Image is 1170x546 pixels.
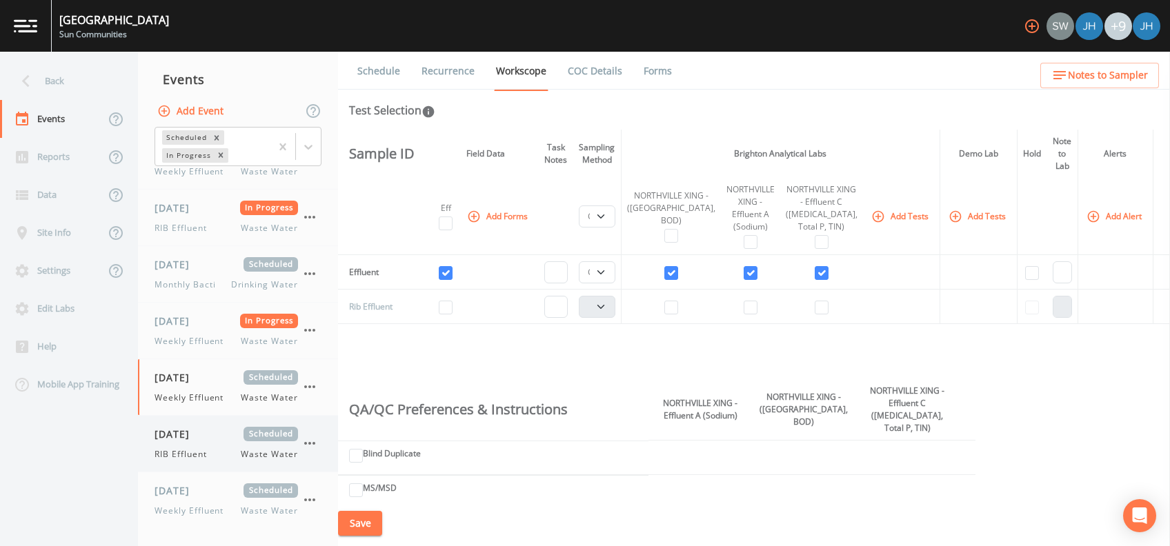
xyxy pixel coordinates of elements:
a: [DATE]ScheduledRIB EffluentWaste Water [138,416,338,472]
th: Hold [1018,130,1047,178]
span: Weekly Effluent [155,335,232,347]
div: [GEOGRAPHIC_DATA] [59,12,169,28]
div: NORTHVILLE XING - Effluent C ([MEDICAL_DATA], Total P, TIN) [786,183,857,233]
span: Waste Water [241,165,298,178]
span: Waste Water [241,222,298,234]
span: Scheduled [244,257,298,272]
a: [DATE]ScheduledWeekly EffluentWaste Water [138,472,338,529]
div: NORTHVILLE XING - ([GEOGRAPHIC_DATA], BOD) [627,190,715,227]
label: MS/MSD [363,482,397,494]
span: In Progress [240,314,299,328]
td: Effluent [338,255,420,290]
button: Notes to Sampler [1040,63,1159,88]
span: [DATE] [155,483,199,498]
div: Test Selection [349,102,435,119]
a: [DATE]ScheduledWeekly EffluentWaste Water [138,359,338,416]
th: QA/QC Preferences & Instructions [338,379,648,441]
th: Brighton Analytical Labs [621,130,940,178]
th: NORTHVILLE XING - Effluent C ([MEDICAL_DATA], Total P, TIN) [855,379,959,441]
span: Waste Water [241,392,298,404]
div: NORTHVILLE XING - Effluent A (Sodium) [726,183,775,233]
span: Weekly Effluent [155,165,232,178]
div: Scheduled [162,130,209,145]
span: RIB Effluent [155,448,215,461]
span: Scheduled [244,427,298,441]
div: Joshua Hall [1075,12,1104,40]
img: logo [14,19,37,32]
th: NORTHVILLE XING - Effluent A (Sodium) [648,379,752,441]
span: RIB Effluent [155,222,215,234]
a: Workscope [494,52,548,91]
th: Note to Lab [1047,130,1078,178]
div: In Progress [162,148,213,163]
div: Remove Scheduled [209,130,224,145]
th: Task Notes [539,130,573,178]
a: Recurrence [419,52,477,90]
div: Scott A White [1046,12,1075,40]
span: [DATE] [155,370,199,385]
div: Events [138,62,338,97]
img: 84dca5caa6e2e8dac459fb12ff18e533 [1075,12,1103,40]
span: Scheduled [244,370,298,385]
div: Open Intercom Messenger [1123,499,1156,532]
img: 84dca5caa6e2e8dac459fb12ff18e533 [1133,12,1160,40]
a: COC Details [566,52,624,90]
div: Sun Communities [59,28,169,41]
label: Blind Duplicate [363,447,421,460]
button: Add Alert [1084,205,1147,228]
th: NORTHVILLE XING - ([GEOGRAPHIC_DATA], BOD) [752,379,855,441]
span: [DATE] [155,201,199,215]
a: Forms [642,52,674,90]
button: Add Event [155,99,229,124]
th: Sampling Method [573,130,621,178]
button: Add Tests [946,205,1011,228]
span: [DATE] [155,314,199,328]
div: Remove In Progress [213,148,228,163]
span: [DATE] [155,427,199,441]
span: [DATE] [155,257,199,272]
button: Add Tests [869,205,934,228]
div: +9 [1104,12,1132,40]
a: Schedule [355,52,402,90]
span: Waste Water [241,448,298,461]
th: Alerts [1078,130,1153,178]
div: Eff [439,202,453,214]
span: Weekly Effluent [155,505,232,517]
span: Scheduled [244,483,298,498]
button: Add Forms [464,205,533,228]
svg: In this section you'll be able to select the analytical test to run, based on the media type, and... [422,105,435,119]
span: Weekly Effluent [155,392,232,404]
span: Monthly Bacti [155,279,224,291]
a: [DATE]In ProgressRIB EffluentWaste Water [138,190,338,246]
button: Save [338,511,382,536]
th: Sample ID [338,130,420,178]
span: Notes to Sampler [1068,67,1148,84]
td: Rib Effluent [338,290,420,324]
span: Drinking Water [231,279,298,291]
img: 26c51b37b4d17caa1cd54fc0bfacf3ee [1047,12,1074,40]
a: [DATE]ScheduledMonthly BactiDrinking Water [138,246,338,303]
a: [DATE]In ProgressWeekly EffluentWaste Water [138,303,338,359]
span: Waste Water [241,335,298,347]
th: Field Data [433,130,539,178]
span: In Progress [240,201,299,215]
span: Waste Water [241,505,298,517]
th: Demo Lab [940,130,1018,178]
